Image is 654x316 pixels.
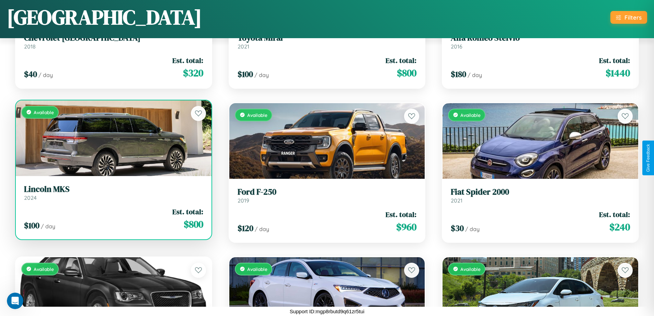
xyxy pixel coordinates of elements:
a: Ford F-2502019 [238,187,417,204]
span: 2019 [238,197,249,204]
span: Available [34,109,54,115]
span: Available [247,266,267,272]
span: Available [460,266,481,272]
span: Est. total: [599,55,630,65]
span: $ 800 [184,217,203,231]
span: / day [38,72,53,78]
span: 2021 [238,43,249,50]
span: Available [247,112,267,118]
h1: [GEOGRAPHIC_DATA] [7,3,202,31]
span: 2018 [24,43,36,50]
span: 2016 [451,43,462,50]
span: $ 1440 [606,66,630,80]
h3: Chevrolet [GEOGRAPHIC_DATA] [24,33,203,43]
span: $ 320 [183,66,203,80]
span: Est. total: [599,209,630,219]
span: Est. total: [172,55,203,65]
h3: Toyota Mirai [238,33,417,43]
p: Support ID: mgp8rbutd9q61zr5tui [290,307,365,316]
iframe: Intercom live chat [7,293,23,309]
h3: Fiat Spider 2000 [451,187,630,197]
h3: Lincoln MKS [24,184,203,194]
span: Est. total: [386,55,416,65]
span: $ 180 [451,68,466,80]
h3: Ford F-250 [238,187,417,197]
span: / day [41,223,55,230]
a: Fiat Spider 20002021 [451,187,630,204]
span: Est. total: [386,209,416,219]
a: Lincoln MKS2024 [24,184,203,201]
button: Filters [610,11,647,24]
span: / day [255,226,269,232]
span: $ 100 [238,68,253,80]
a: Alfa Romeo Stelvio2016 [451,33,630,50]
span: / day [465,226,480,232]
span: $ 960 [396,220,416,234]
span: $ 120 [238,222,253,234]
span: Est. total: [172,207,203,217]
span: Available [460,112,481,118]
span: $ 240 [609,220,630,234]
span: $ 40 [24,68,37,80]
span: / day [254,72,269,78]
span: $ 30 [451,222,464,234]
span: / day [468,72,482,78]
h3: Alfa Romeo Stelvio [451,33,630,43]
span: Available [34,266,54,272]
span: $ 100 [24,220,39,231]
a: Chevrolet [GEOGRAPHIC_DATA]2018 [24,33,203,50]
a: Toyota Mirai2021 [238,33,417,50]
div: Give Feedback [646,144,651,172]
div: Filters [624,14,642,21]
span: 2021 [451,197,462,204]
span: $ 800 [397,66,416,80]
span: 2024 [24,194,37,201]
